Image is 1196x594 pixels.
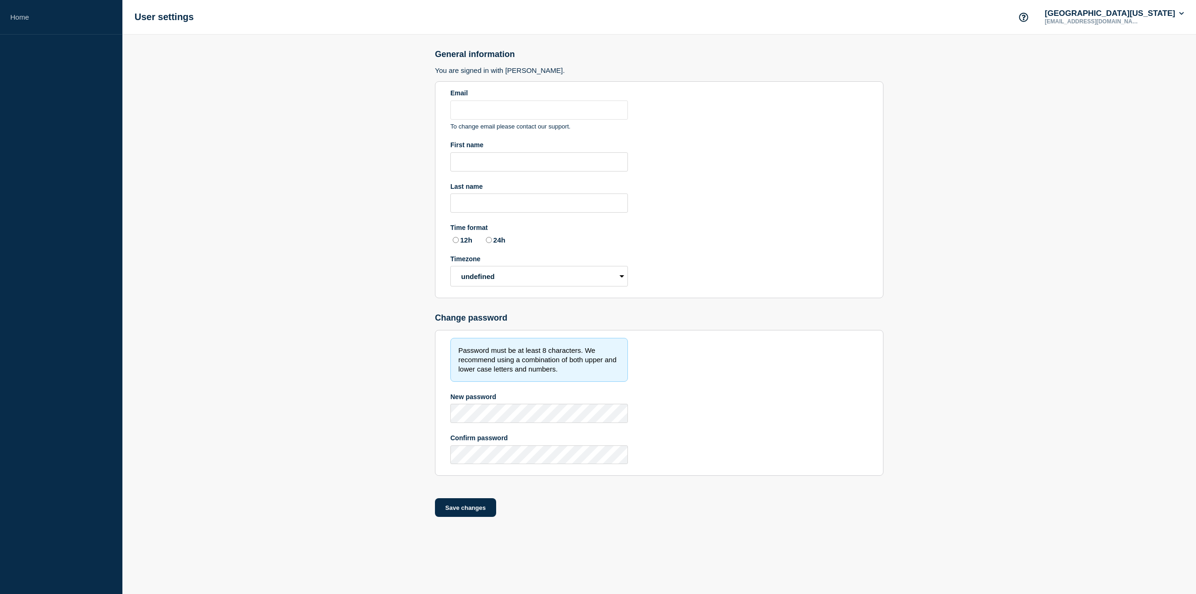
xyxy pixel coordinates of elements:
[450,123,628,130] p: To change email please contact our support.
[435,498,496,517] button: Save changes
[435,313,883,323] h2: Change password
[484,235,505,244] label: 24h
[450,193,628,213] input: Last name
[450,235,472,244] label: 12h
[1043,18,1140,25] p: [EMAIL_ADDRESS][DOMAIN_NAME]
[435,50,883,59] h2: General information
[450,183,628,190] div: Last name
[450,100,628,120] input: Email
[1014,7,1033,27] button: Support
[450,434,628,442] div: Confirm password
[450,89,628,97] div: Email
[453,237,459,243] input: 12h
[450,224,628,231] div: Time format
[450,393,628,401] div: New password
[450,255,628,263] div: Timezone
[450,445,628,465] input: Confirm password
[450,338,628,382] div: Password must be at least 8 characters. We recommend using a combination of both upper and lower ...
[450,141,628,149] div: First name
[486,237,492,243] input: 24h
[450,404,628,423] input: New password
[435,66,883,74] h3: You are signed in with [PERSON_NAME].
[1043,9,1186,18] button: [GEOGRAPHIC_DATA][US_STATE]
[450,152,628,172] input: First name
[135,12,194,22] h1: User settings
